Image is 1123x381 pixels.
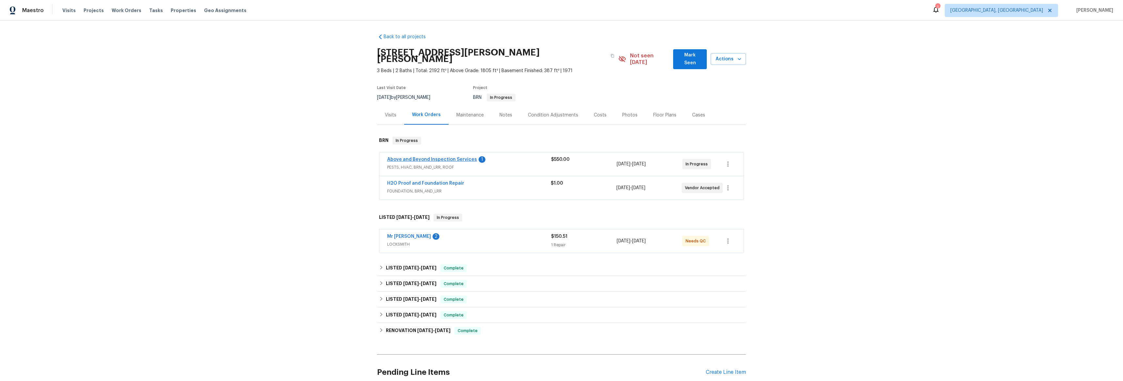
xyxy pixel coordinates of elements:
[84,7,104,14] span: Projects
[386,327,451,335] h6: RENOVATION
[403,312,436,317] span: -
[377,307,746,323] div: LISTED [DATE]-[DATE]Complete
[377,68,618,74] span: 3 Beds | 2 Baths | Total: 2192 ft² | Above Grade: 1805 ft² | Basement Finished: 387 ft² | 1971
[396,215,430,220] span: -
[386,296,436,303] h6: LISTED
[455,328,480,334] span: Complete
[403,266,419,270] span: [DATE]
[403,312,419,317] span: [DATE]
[379,214,430,221] h6: LISTED
[403,266,436,270] span: -
[551,181,563,186] span: $1.00
[487,96,515,99] span: In Progress
[673,49,707,69] button: Mark Seen
[499,112,512,118] div: Notes
[377,292,746,307] div: LISTED [DATE]-[DATE]Complete
[403,297,419,301] span: [DATE]
[377,86,406,90] span: Last Visit Date
[396,215,412,220] span: [DATE]
[434,214,462,221] span: In Progress
[387,157,477,162] a: Above and Beyond Inspection Services
[379,137,388,145] h6: BRN
[551,157,570,162] span: $550.00
[692,112,705,118] div: Cases
[393,137,420,144] span: In Progress
[387,241,551,248] span: LOCKSMITH
[473,86,487,90] span: Project
[377,95,391,100] span: [DATE]
[403,281,419,286] span: [DATE]
[387,234,431,239] a: Mr [PERSON_NAME]
[377,260,746,276] div: LISTED [DATE]-[DATE]Complete
[716,55,741,63] span: Actions
[377,276,746,292] div: LISTED [DATE]-[DATE]Complete
[377,49,607,62] h2: [STREET_ADDRESS][PERSON_NAME][PERSON_NAME]
[632,162,646,166] span: [DATE]
[377,207,746,228] div: LISTED [DATE]-[DATE]In Progress
[421,266,436,270] span: [DATE]
[414,215,430,220] span: [DATE]
[441,265,466,271] span: Complete
[112,7,141,14] span: Work Orders
[386,311,436,319] h6: LISTED
[377,323,746,339] div: RENOVATION [DATE]-[DATE]Complete
[479,156,485,163] div: 1
[632,239,646,243] span: [DATE]
[387,181,464,186] a: H2O Proof and Foundation Repair
[441,296,466,303] span: Complete
[441,312,466,318] span: Complete
[385,112,396,118] div: Visits
[551,234,567,239] span: $150.51
[421,281,436,286] span: [DATE]
[377,34,440,40] a: Back to all projects
[528,112,578,118] div: Condition Adjustments
[686,161,710,167] span: In Progress
[62,7,76,14] span: Visits
[387,188,551,194] span: FOUNDATION, BRN_AND_LRR
[456,112,484,118] div: Maintenance
[685,185,722,191] span: Vendor Accepted
[22,7,44,14] span: Maestro
[473,95,515,100] span: BRN
[435,328,451,333] span: [DATE]
[617,238,646,244] span: -
[617,239,630,243] span: [DATE]
[653,112,676,118] div: Floor Plans
[616,186,630,190] span: [DATE]
[386,280,436,288] h6: LISTED
[551,242,617,248] div: 1 Repair
[421,297,436,301] span: [DATE]
[630,53,670,66] span: Not seen [DATE]
[632,186,645,190] span: [DATE]
[678,51,702,67] span: Mark Seen
[617,162,630,166] span: [DATE]
[935,4,940,10] div: 1
[171,7,196,14] span: Properties
[417,328,451,333] span: -
[149,8,163,13] span: Tasks
[386,264,436,272] h6: LISTED
[622,112,638,118] div: Photos
[421,312,436,317] span: [DATE]
[441,281,466,287] span: Complete
[403,297,436,301] span: -
[607,50,618,62] button: Copy Address
[617,161,646,167] span: -
[412,112,441,118] div: Work Orders
[711,53,746,65] button: Actions
[387,164,551,171] span: PESTS, HVAC, BRN_AND_LRR, ROOF
[950,7,1043,14] span: [GEOGRAPHIC_DATA], [GEOGRAPHIC_DATA]
[686,238,708,244] span: Needs QC
[417,328,433,333] span: [DATE]
[1074,7,1113,14] span: [PERSON_NAME]
[594,112,607,118] div: Costs
[403,281,436,286] span: -
[204,7,246,14] span: Geo Assignments
[616,185,645,191] span: -
[433,233,439,240] div: 2
[377,130,746,151] div: BRN In Progress
[706,369,746,375] div: Create Line Item
[377,94,438,101] div: by [PERSON_NAME]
